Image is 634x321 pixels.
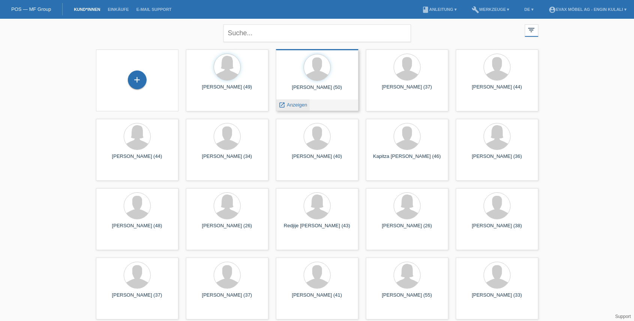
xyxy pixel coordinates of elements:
[102,223,172,235] div: [PERSON_NAME] (48)
[192,153,262,165] div: [PERSON_NAME] (34)
[528,26,536,34] i: filter_list
[468,7,513,12] a: buildWerkzeuge ▾
[223,24,411,42] input: Suche...
[462,153,532,165] div: [PERSON_NAME] (36)
[418,7,460,12] a: bookAnleitung ▾
[282,153,352,165] div: [PERSON_NAME] (40)
[521,7,537,12] a: DE ▾
[102,292,172,304] div: [PERSON_NAME] (37)
[11,6,51,12] a: POS — MF Group
[549,6,556,13] i: account_circle
[279,102,307,108] a: launch Anzeigen
[192,223,262,235] div: [PERSON_NAME] (26)
[104,7,132,12] a: Einkäufe
[615,314,631,319] a: Support
[192,84,262,96] div: [PERSON_NAME] (49)
[372,223,442,235] div: [PERSON_NAME] (26)
[472,6,479,13] i: build
[279,102,286,108] i: launch
[287,102,307,108] span: Anzeigen
[422,6,429,13] i: book
[462,223,532,235] div: [PERSON_NAME] (38)
[70,7,104,12] a: Kund*innen
[282,292,352,304] div: [PERSON_NAME] (41)
[545,7,630,12] a: account_circleEVAX Möbel AG - Engin Kulali ▾
[372,153,442,165] div: Kapitza [PERSON_NAME] (46)
[102,153,172,165] div: [PERSON_NAME] (44)
[282,223,352,235] div: Redjije [PERSON_NAME] (43)
[462,84,532,96] div: [PERSON_NAME] (44)
[372,84,442,96] div: [PERSON_NAME] (37)
[462,292,532,304] div: [PERSON_NAME] (33)
[128,73,146,86] div: Kund*in hinzufügen
[282,84,352,96] div: [PERSON_NAME] (50)
[372,292,442,304] div: [PERSON_NAME] (55)
[192,292,262,304] div: [PERSON_NAME] (37)
[133,7,175,12] a: E-Mail Support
